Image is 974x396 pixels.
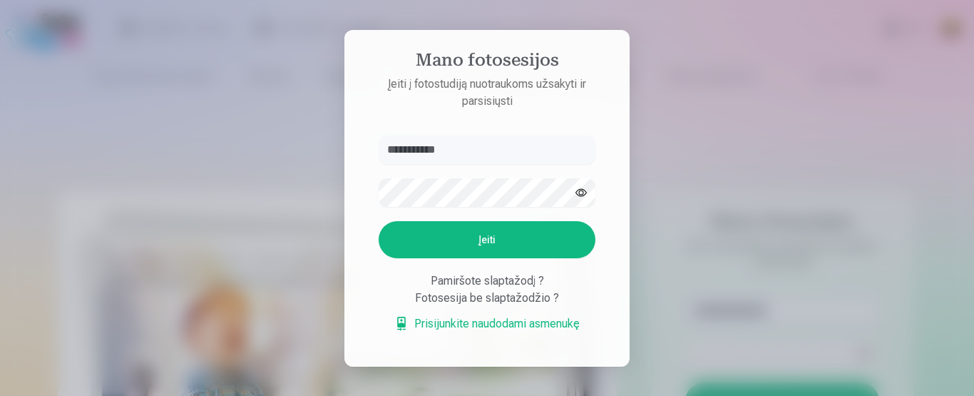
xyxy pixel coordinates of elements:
[379,273,595,290] div: Pamiršote slaptažodį ?
[364,76,610,110] p: Įeiti į fotostudiją nuotraukoms užsakyti ir parsisiųsti
[379,290,595,307] div: Fotosesija be slaptažodžio ?
[379,221,595,258] button: Įeiti
[394,315,580,332] a: Prisijunkite naudodami asmenukę
[364,50,610,76] h4: Mano fotosesijos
